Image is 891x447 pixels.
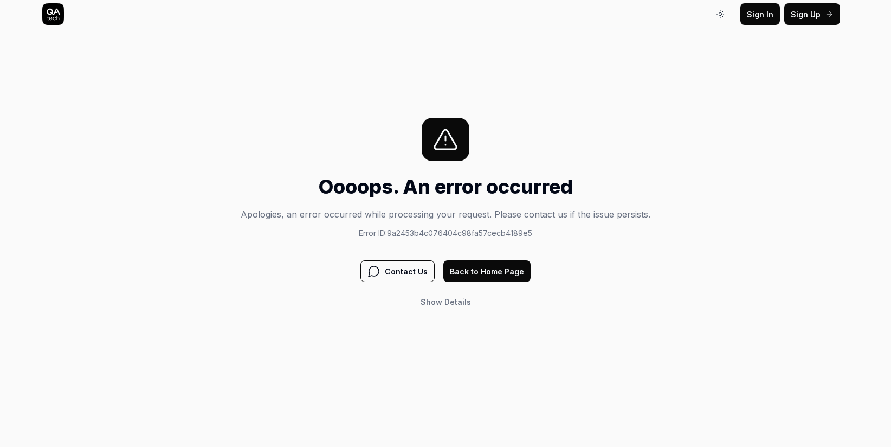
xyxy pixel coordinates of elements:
button: Sign In [740,3,780,25]
span: Details [444,297,471,306]
h1: Oooops. An error occurred [241,172,650,201]
p: Error ID: 9a2453b4c076404c98fa57cecb4189e5 [241,227,650,239]
button: Sign Up [784,3,840,25]
button: Back to Home Page [443,260,531,282]
button: Show Details [414,291,477,312]
span: Sign In [747,9,773,20]
p: Apologies, an error occurred while processing your request. Please contact us if the issue persists. [241,208,650,221]
button: Contact Us [360,260,435,282]
span: Show [421,297,442,306]
span: Sign Up [791,9,821,20]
